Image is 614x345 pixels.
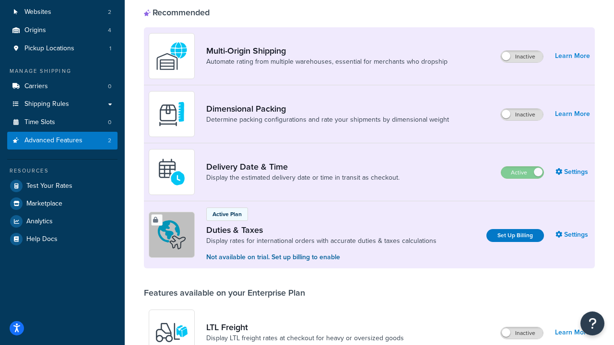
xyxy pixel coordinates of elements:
[26,182,72,190] span: Test Your Rates
[24,118,55,126] span: Time Slots
[7,67,118,75] div: Manage Shipping
[206,161,400,172] a: Delivery Date & Time
[555,107,590,121] a: Learn More
[7,132,118,149] a: Advanced Features2
[555,165,590,179] a: Settings
[555,326,590,339] a: Learn More
[144,7,210,18] div: Recommended
[26,200,62,208] span: Marketplace
[26,235,58,243] span: Help Docs
[501,327,543,339] label: Inactive
[206,225,437,235] a: Duties & Taxes
[108,118,111,126] span: 0
[7,114,118,131] li: Time Slots
[7,167,118,175] div: Resources
[206,115,449,125] a: Determine packing configurations and rate your shipments by dimensional weight
[7,114,118,131] a: Time Slots0
[206,46,448,56] a: Multi-Origin Shipping
[580,311,604,335] button: Open Resource Center
[7,213,118,230] a: Analytics
[24,137,83,145] span: Advanced Features
[206,173,400,183] a: Display the estimated delivery date or time in transit as checkout.
[155,97,189,131] img: DTVBYsAAAAAASUVORK5CYII=
[108,137,111,145] span: 2
[206,252,437,263] p: Not available on trial. Set up billing to enable
[144,287,305,298] div: Features available on your Enterprise Plan
[206,322,404,333] a: LTL Freight
[7,132,118,149] li: Advanced Features
[108,8,111,16] span: 2
[24,8,51,16] span: Websites
[7,177,118,195] a: Test Your Rates
[7,3,118,21] li: Websites
[109,45,111,53] span: 1
[213,210,242,218] p: Active Plan
[555,228,590,241] a: Settings
[7,22,118,39] li: Origins
[155,155,189,189] img: gfkeb5ejjkALwAAAABJRU5ErkJggg==
[501,109,543,120] label: Inactive
[206,333,404,343] a: Display LTL freight rates at checkout for heavy or oversized goods
[7,230,118,248] a: Help Docs
[206,103,449,114] a: Dimensional Packing
[24,82,48,91] span: Carriers
[26,218,53,226] span: Analytics
[7,78,118,95] li: Carriers
[108,82,111,91] span: 0
[24,100,69,108] span: Shipping Rules
[7,95,118,113] a: Shipping Rules
[108,26,111,34] span: 4
[7,40,118,57] li: Pickup Locations
[555,49,590,63] a: Learn More
[501,51,543,62] label: Inactive
[7,40,118,57] a: Pickup Locations1
[206,57,448,67] a: Automate rating from multiple warehouses, essential for merchants who dropship
[24,26,46,34] span: Origins
[7,195,118,212] a: Marketplace
[486,229,544,242] a: Set Up Billing
[7,3,118,21] a: Websites2
[206,236,437,246] a: Display rates for international orders with accurate duties & taxes calculations
[7,78,118,95] a: Carriers0
[24,45,74,53] span: Pickup Locations
[155,39,189,73] img: WatD5o0RtDAAAAAElFTkSuQmCC
[7,22,118,39] a: Origins4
